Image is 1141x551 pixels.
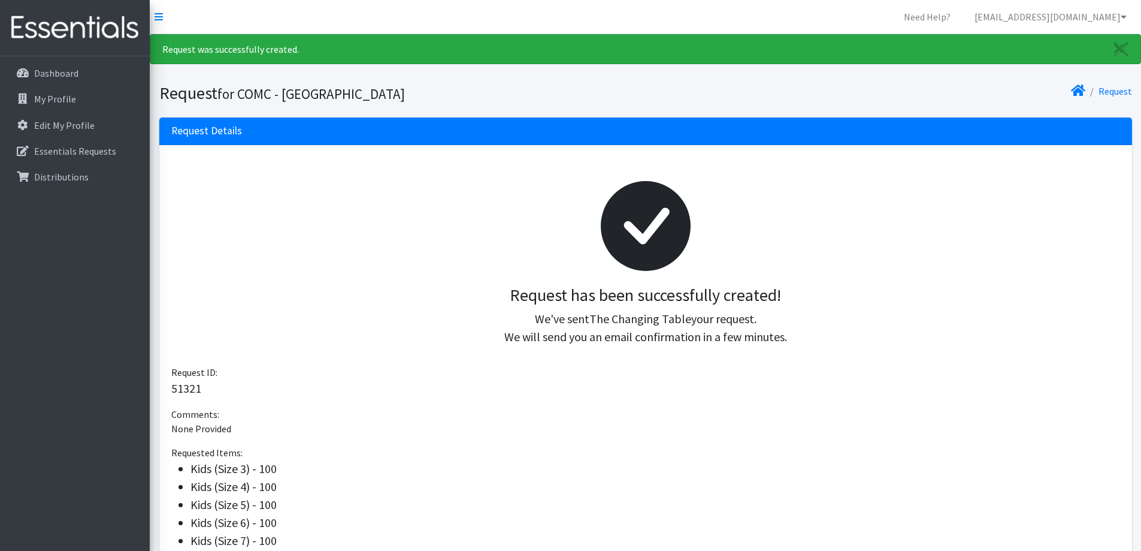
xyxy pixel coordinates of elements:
[190,496,1120,514] li: Kids (Size 5) - 100
[159,83,641,104] h1: Request
[190,478,1120,496] li: Kids (Size 4) - 100
[1102,35,1140,64] a: Close
[5,87,145,111] a: My Profile
[34,145,116,157] p: Essentials Requests
[181,285,1110,306] h3: Request has been successfully created!
[5,113,145,137] a: Edit My Profile
[190,514,1120,532] li: Kids (Size 6) - 100
[34,171,89,183] p: Distributions
[190,532,1120,550] li: Kids (Size 7) - 100
[190,460,1120,478] li: Kids (Size 3) - 100
[5,139,145,163] a: Essentials Requests
[5,165,145,189] a: Distributions
[34,67,78,79] p: Dashboard
[894,5,960,29] a: Need Help?
[181,310,1110,346] p: We've sent your request. We will send you an email confirmation in a few minutes.
[171,380,1120,398] p: 51321
[171,125,242,137] h3: Request Details
[150,34,1141,64] div: Request was successfully created.
[34,93,76,105] p: My Profile
[171,366,217,378] span: Request ID:
[34,119,95,131] p: Edit My Profile
[171,447,243,459] span: Requested Items:
[171,408,219,420] span: Comments:
[5,8,145,48] img: HumanEssentials
[217,85,405,103] small: for COMC - [GEOGRAPHIC_DATA]
[171,423,231,435] span: None Provided
[1098,85,1132,97] a: Request
[589,311,691,326] span: The Changing Table
[965,5,1136,29] a: [EMAIL_ADDRESS][DOMAIN_NAME]
[5,61,145,85] a: Dashboard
